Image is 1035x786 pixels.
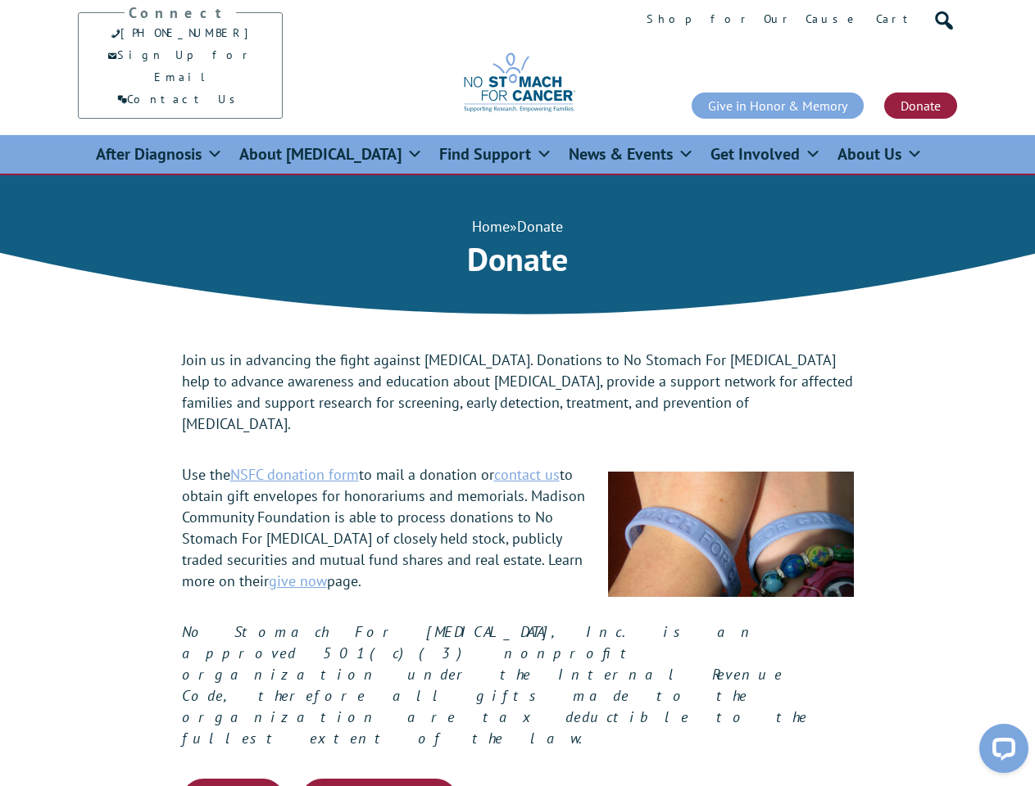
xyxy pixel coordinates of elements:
[494,465,560,484] a: contact us
[232,33,305,62] button: Donate
[30,34,43,47] img: emoji partyFace
[884,93,957,119] a: Donate
[439,135,552,174] a: Find Support
[107,47,254,84] a: Sign Up for Email
[230,465,359,484] a: NSFC donation form
[608,472,854,597] img: wristband support
[472,217,563,236] span: »
[647,11,860,26] a: Shop for Our Cause
[30,51,225,62] div: to
[182,464,854,592] p: Use the to mail a donation or to obtain gift envelopes for honorariums and memorials. Madison Com...
[111,25,250,40] a: [PHONE_NUMBER]
[30,16,225,49] div: [PERSON_NAME] donated $50
[96,135,223,174] a: After Diagnosis
[517,217,563,236] span: Donate
[239,135,423,174] a: About [MEDICAL_DATA]
[876,11,915,26] a: Cart
[44,65,225,77] span: [GEOGRAPHIC_DATA] , [GEOGRAPHIC_DATA]
[182,622,807,748] em: No Stomach For [MEDICAL_DATA], Inc. is an approved 501(c)(3) nonprofit organization under the Int...
[125,3,236,22] h2: Connect
[647,7,915,29] nav: Utility Menu
[449,52,586,113] img: No Stomach for Cancer logo with tagline
[472,217,510,236] a: Home
[269,571,327,590] a: give now
[39,50,128,62] strong: NSFC General Fund
[30,65,41,77] img: US.png
[838,135,923,174] a: About Us
[710,135,821,174] a: Get Involved
[182,237,854,280] h1: Donate
[966,717,1035,786] iframe: LiveChat chat widget
[569,135,694,174] a: News & Events
[182,350,854,435] p: Join us in advancing the fight against [MEDICAL_DATA]. Donations to No Stomach For [MEDICAL_DATA]...
[692,93,864,119] a: Give in Honor & Memory
[117,92,244,106] a: Contact Us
